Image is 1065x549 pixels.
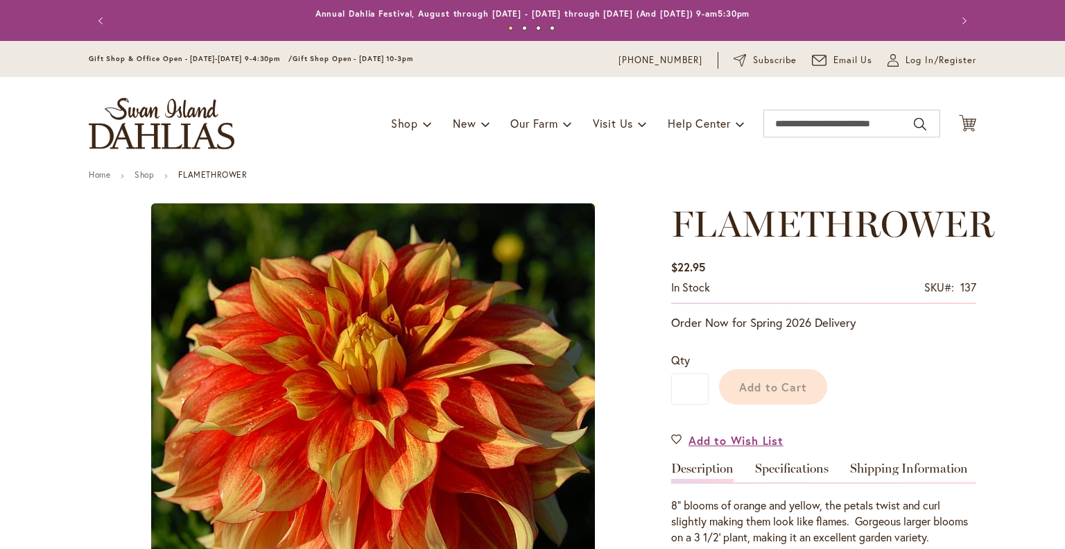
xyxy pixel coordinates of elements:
span: In stock [671,280,710,294]
span: Help Center [668,116,731,130]
a: store logo [89,98,234,149]
span: New [453,116,476,130]
button: 3 of 4 [536,26,541,31]
a: [PHONE_NUMBER] [618,53,702,67]
strong: FLAMETHROWER [178,169,247,180]
span: Shop [391,116,418,130]
span: Our Farm [510,116,557,130]
span: Gift Shop Open - [DATE] 10-3pm [293,54,413,63]
div: Detailed Product Info [671,462,976,546]
p: Order Now for Spring 2026 Delivery [671,314,976,331]
a: Specifications [755,462,829,482]
span: Log In/Register [906,53,976,67]
a: Shipping Information [850,462,968,482]
span: Add to Wish List [689,432,783,448]
span: Email Us [833,53,873,67]
span: Subscribe [753,53,797,67]
a: Email Us [812,53,873,67]
span: FLAMETHROWER [671,202,994,246]
button: Next [949,7,976,35]
button: Previous [89,7,116,35]
a: Add to Wish List [671,432,783,448]
a: Annual Dahlia Festival, August through [DATE] - [DATE] through [DATE] (And [DATE]) 9-am5:30pm [315,8,750,19]
button: 4 of 4 [550,26,555,31]
span: Qty [671,353,690,367]
span: Visit Us [593,116,633,130]
a: Description [671,462,734,482]
a: Shop [135,169,154,180]
button: 1 of 4 [508,26,513,31]
strong: SKU [924,280,954,294]
a: Log In/Register [887,53,976,67]
div: Availability [671,280,710,296]
div: 8" blooms of orange and yellow, the petals twist and curl slightly making them look like flames. ... [671,498,976,546]
span: Gift Shop & Office Open - [DATE]-[DATE] 9-4:30pm / [89,54,293,63]
a: Subscribe [734,53,797,67]
a: Home [89,169,110,180]
button: 2 of 4 [522,26,527,31]
div: 137 [960,280,976,296]
span: $22.95 [671,260,705,274]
